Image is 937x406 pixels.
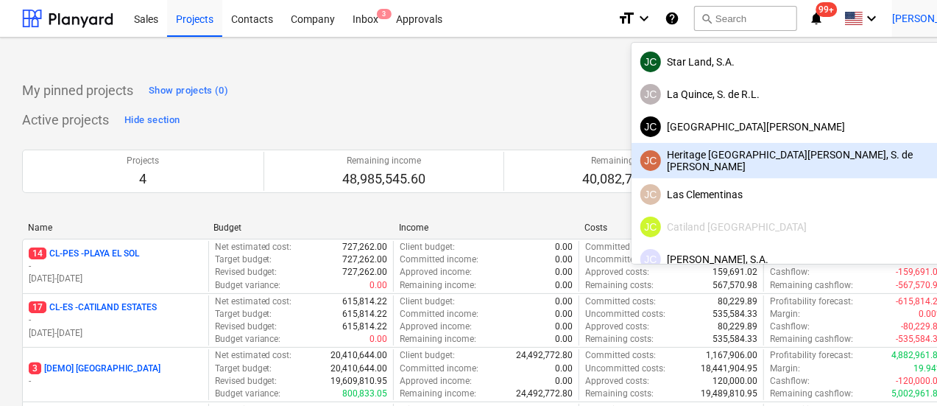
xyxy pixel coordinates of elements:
[644,221,657,233] span: JC
[640,52,661,72] div: Javier Cattan
[640,84,661,105] div: Javier Cattan
[644,155,657,167] span: JC
[863,335,937,406] iframe: Chat Widget
[640,217,661,237] div: Javier Cattan
[640,150,661,171] div: Javier Cattan
[640,116,661,137] div: Javier Cattan
[644,56,657,68] span: JC
[644,88,657,100] span: JC
[644,121,657,133] span: JC
[640,184,661,205] div: Javier Cattan
[644,189,657,200] span: JC
[640,249,661,270] div: Javier Cattan
[644,253,657,265] span: JC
